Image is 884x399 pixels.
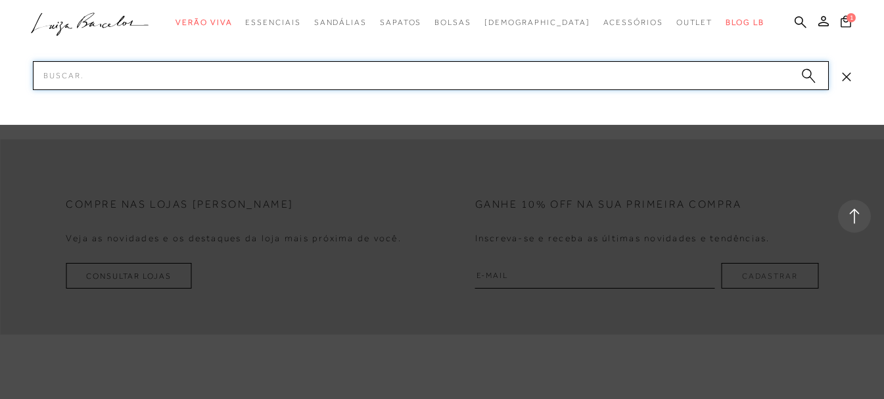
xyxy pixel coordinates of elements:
span: Essenciais [245,18,300,27]
button: 1 [837,14,855,32]
a: categoryNavScreenReaderText [380,11,421,35]
a: noSubCategoriesText [484,11,590,35]
a: categoryNavScreenReaderText [314,11,367,35]
a: categoryNavScreenReaderText [434,11,471,35]
span: Acessórios [603,18,663,27]
a: categoryNavScreenReaderText [245,11,300,35]
span: BLOG LB [726,18,764,27]
a: categoryNavScreenReaderText [603,11,663,35]
span: Sapatos [380,18,421,27]
span: Sandálias [314,18,367,27]
a: BLOG LB [726,11,764,35]
span: Verão Viva [175,18,232,27]
a: categoryNavScreenReaderText [175,11,232,35]
span: Bolsas [434,18,471,27]
input: Buscar. [33,61,829,90]
span: Outlet [676,18,713,27]
span: 1 [847,13,856,22]
a: categoryNavScreenReaderText [676,11,713,35]
span: [DEMOGRAPHIC_DATA] [484,18,590,27]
